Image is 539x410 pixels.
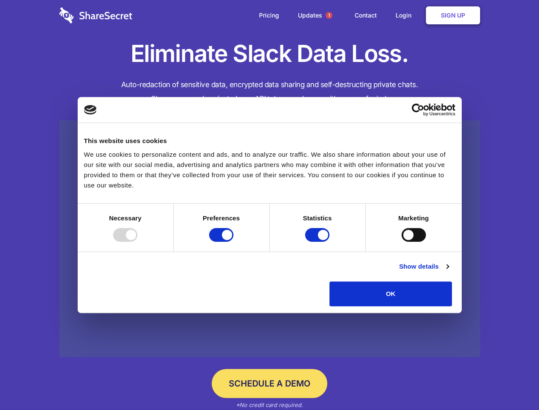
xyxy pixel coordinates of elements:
a: Sign Up [426,6,480,24]
em: *No credit card required. [236,401,303,408]
strong: Marketing [398,214,429,222]
button: OK [329,281,452,306]
div: We use cookies to personalize content and ads, and to analyze our traffic. We also share informat... [84,149,455,190]
strong: Statistics [303,214,332,222]
a: Pricing [251,2,288,29]
a: Schedule a Demo [212,369,327,398]
span: 1 [326,12,332,19]
div: This website uses cookies [84,136,455,146]
a: Login [387,2,424,29]
h1: Eliminate Slack Data Loss. [59,38,480,69]
a: Show details [399,261,449,272]
img: logo-wordmark-white-trans-d4663122ce5f474addd5e946df7df03e33cb6a1c49d2221995e7729f52c070b2.svg [59,7,132,23]
h4: Auto-redaction of sensitive data, encrypted data sharing and self-destructing private chats. Shar... [59,78,480,106]
a: Contact [346,2,385,29]
img: logo [84,105,97,114]
a: Wistia video thumbnail [59,120,480,357]
strong: Necessary [109,214,142,222]
a: Usercentrics Cookiebot - opens in a new window [381,103,455,116]
strong: Preferences [203,214,240,222]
